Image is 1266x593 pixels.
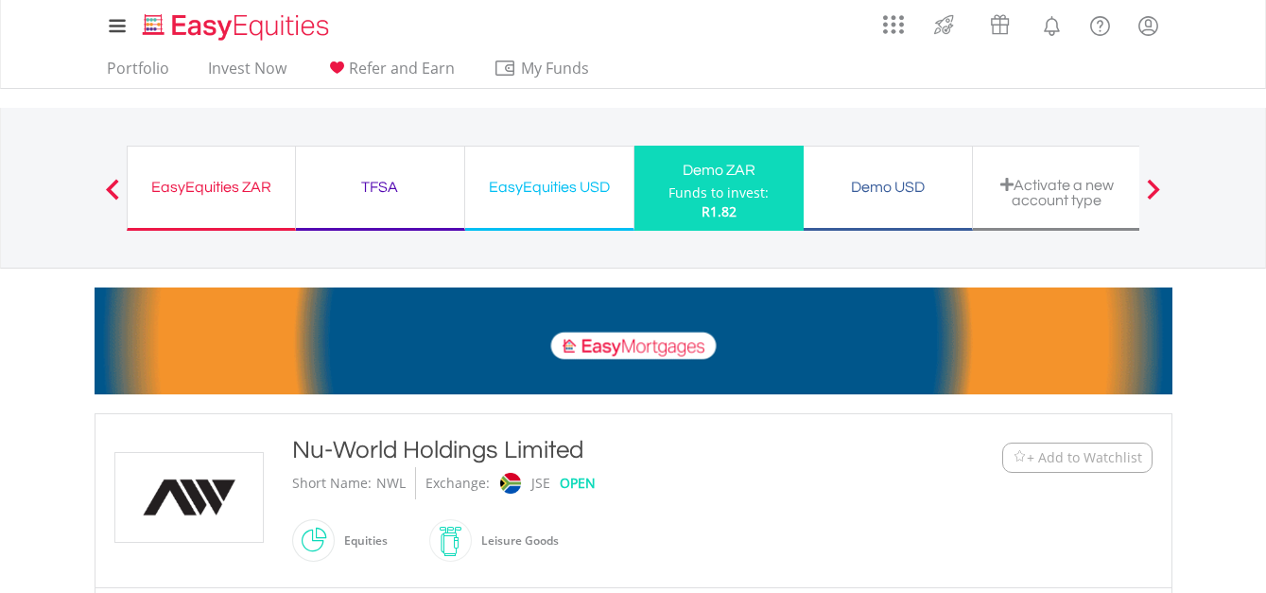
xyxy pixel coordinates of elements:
[135,5,337,43] a: Home page
[292,467,372,499] div: Short Name:
[494,56,617,80] span: My Funds
[499,473,520,494] img: jse.png
[646,157,792,183] div: Demo ZAR
[1076,5,1124,43] a: FAQ's and Support
[815,174,961,201] div: Demo USD
[984,9,1015,40] img: vouchers-v2.svg
[1124,5,1172,46] a: My Profile
[425,467,490,499] div: Exchange:
[472,518,559,564] div: Leisure Goods
[139,174,284,201] div: EasyEquities ZAR
[668,183,769,202] div: Funds to invest:
[292,433,886,467] div: Nu-World Holdings Limited
[883,14,904,35] img: grid-menu-icon.svg
[318,59,462,88] a: Refer and Earn
[531,467,550,499] div: JSE
[335,518,388,564] div: Equities
[972,5,1028,40] a: Vouchers
[376,467,406,499] div: NWL
[702,202,737,220] span: R1.82
[928,9,960,40] img: thrive-v2.svg
[1002,443,1153,473] button: Watchlist + Add to Watchlist
[200,59,294,88] a: Invest Now
[1013,450,1027,464] img: Watchlist
[477,174,622,201] div: EasyEquities USD
[99,59,177,88] a: Portfolio
[1027,448,1142,467] span: + Add to Watchlist
[307,174,453,201] div: TFSA
[139,11,337,43] img: EasyEquities_Logo.png
[871,5,916,35] a: AppsGrid
[560,467,596,499] div: OPEN
[349,58,455,78] span: Refer and Earn
[118,453,260,542] img: EQU.ZA.NWL.png
[1028,5,1076,43] a: Notifications
[984,177,1130,208] div: Activate a new account type
[95,288,1172,394] img: EasyMortage Promotion Banner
